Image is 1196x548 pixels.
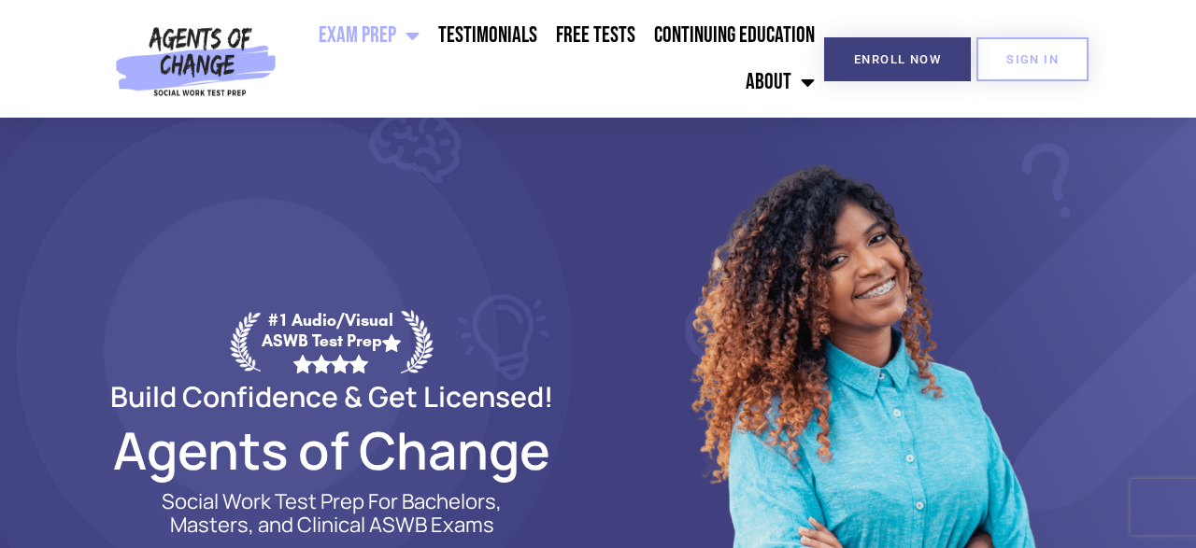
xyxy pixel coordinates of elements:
a: Enroll Now [824,37,971,81]
a: About [736,59,824,105]
a: Continuing Education [645,12,824,59]
h2: Build Confidence & Get Licensed! [65,383,598,410]
p: Social Work Test Prep For Bachelors, Masters, and Clinical ASWB Exams [140,490,523,537]
h2: Agents of Change [65,429,598,471]
a: Free Tests [547,12,645,59]
span: Enroll Now [854,53,941,65]
div: #1 Audio/Visual ASWB Test Prep [261,310,401,372]
a: Testimonials [429,12,547,59]
a: SIGN IN [976,37,1089,81]
nav: Menu [284,12,824,105]
span: SIGN IN [1006,53,1059,65]
a: Exam Prep [309,12,429,59]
